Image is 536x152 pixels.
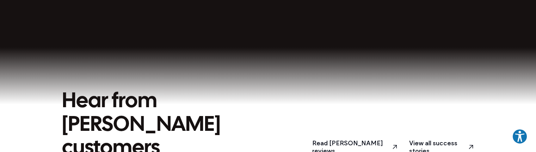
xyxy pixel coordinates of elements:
[512,129,528,144] button: Explore your accessibility options
[512,129,528,146] aside: Accessibility Help Desk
